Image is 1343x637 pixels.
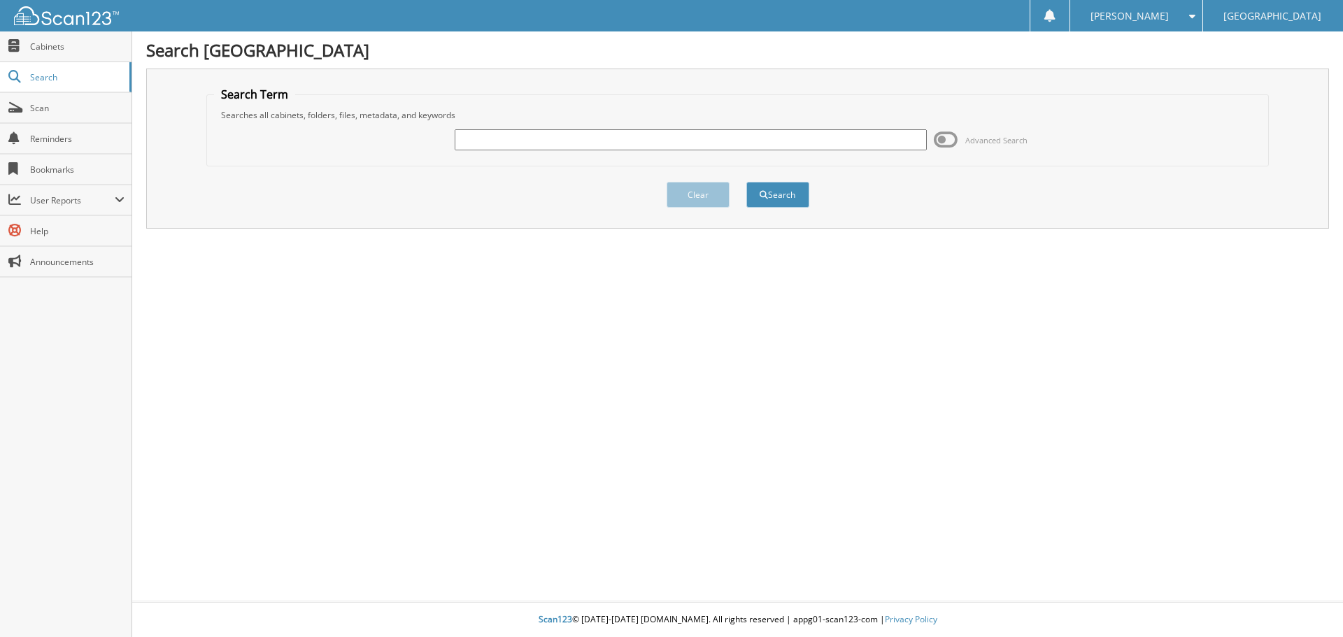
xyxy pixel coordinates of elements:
button: Clear [667,182,730,208]
span: Cabinets [30,41,125,52]
span: Scan [30,102,125,114]
span: [GEOGRAPHIC_DATA] [1223,12,1321,20]
div: Searches all cabinets, folders, files, metadata, and keywords [214,109,1262,121]
span: Scan123 [539,613,572,625]
span: Advanced Search [965,135,1028,145]
img: scan123-logo-white.svg [14,6,119,25]
span: [PERSON_NAME] [1090,12,1169,20]
button: Search [746,182,809,208]
a: Privacy Policy [885,613,937,625]
div: © [DATE]-[DATE] [DOMAIN_NAME]. All rights reserved | appg01-scan123-com | [132,603,1343,637]
span: Announcements [30,256,125,268]
span: Bookmarks [30,164,125,176]
h1: Search [GEOGRAPHIC_DATA] [146,38,1329,62]
legend: Search Term [214,87,295,102]
span: Search [30,71,122,83]
span: User Reports [30,194,115,206]
span: Reminders [30,133,125,145]
span: Help [30,225,125,237]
